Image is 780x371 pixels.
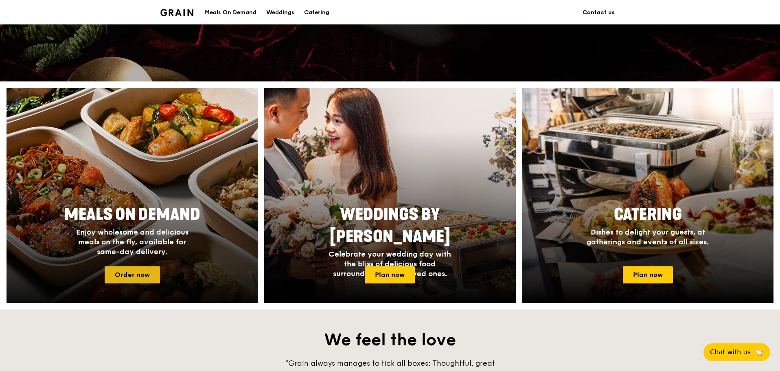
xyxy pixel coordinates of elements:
[587,228,709,246] span: Dishes to delight your guests, at gatherings and events of all sizes.
[64,205,200,224] span: Meals On Demand
[7,88,258,303] a: Meals On DemandEnjoy wholesome and delicious meals on the fly, available for same-day delivery.Or...
[614,205,682,224] span: Catering
[330,205,450,246] span: Weddings by [PERSON_NAME]
[264,88,515,303] a: Weddings by [PERSON_NAME]Celebrate your wedding day with the bliss of delicious food surrounded b...
[754,347,764,357] span: 🦙
[329,250,451,278] span: Celebrate your wedding day with the bliss of delicious food surrounded by your loved ones.
[160,9,193,16] img: Grain
[710,347,751,357] span: Chat with us
[266,0,294,25] div: Weddings
[261,0,299,25] a: Weddings
[264,88,515,303] img: weddings-card.4f3003b8.jpg
[365,266,415,283] a: Plan now
[522,88,773,303] a: CateringDishes to delight your guests, at gatherings and events of all sizes.Plan now
[105,266,160,283] a: Order now
[76,228,188,256] span: Enjoy wholesome and delicious meals on the fly, available for same-day delivery.
[578,0,620,25] a: Contact us
[623,266,673,283] a: Plan now
[299,0,334,25] a: Catering
[205,0,256,25] div: Meals On Demand
[304,0,329,25] div: Catering
[522,88,773,303] img: catering-card.e1cfaf3e.jpg
[703,343,770,361] button: Chat with us🦙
